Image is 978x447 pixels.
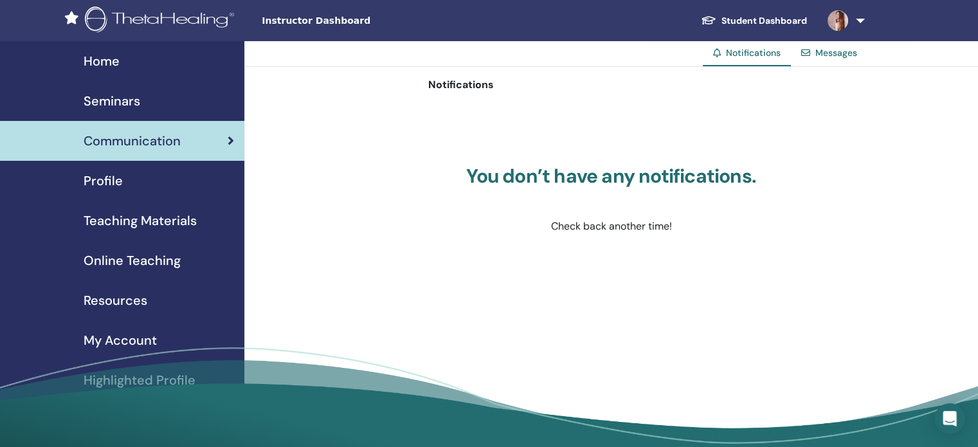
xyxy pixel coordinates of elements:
[85,6,239,35] img: logo.png
[451,219,772,234] p: Check back another time!
[84,171,123,190] span: Profile
[828,10,848,31] img: default.jpg
[84,211,197,230] span: Teaching Materials
[815,47,857,59] a: Messages
[726,47,781,59] span: Notifications
[84,291,147,310] span: Resources
[84,51,120,71] span: Home
[84,131,181,151] span: Communication
[84,251,181,270] span: Online Teaching
[934,403,965,434] div: Open Intercom Messenger
[84,331,157,350] span: My Account
[691,9,817,33] a: Student Dashboard
[262,14,455,28] span: Instructor Dashboard
[84,91,140,111] span: Seminars
[451,165,772,188] h3: You don’t have any notifications.
[428,77,794,93] p: Notifications
[701,15,716,26] img: graduation-cap-white.svg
